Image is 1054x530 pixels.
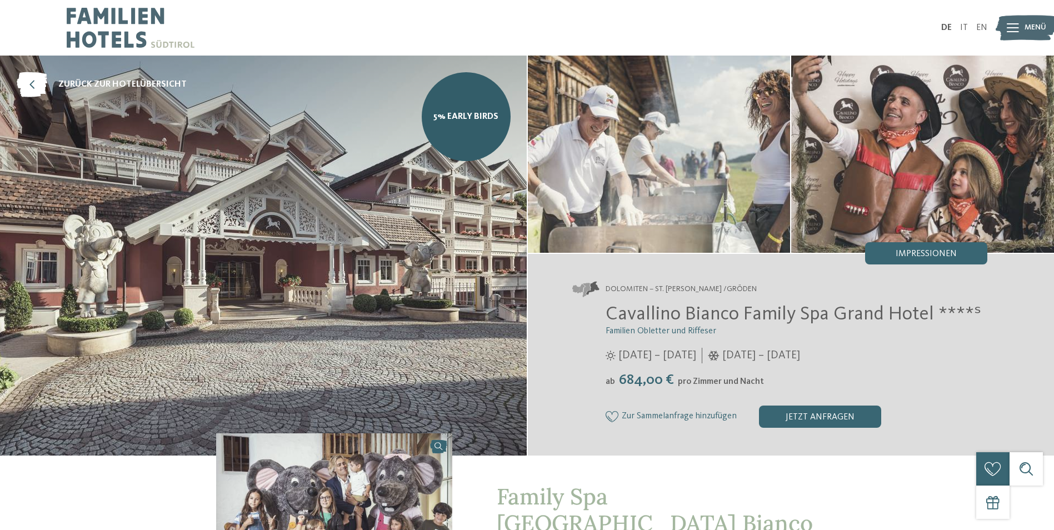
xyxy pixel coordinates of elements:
span: Dolomiten – St. [PERSON_NAME] /Gröden [606,284,757,295]
span: 684,00 € [616,373,677,387]
div: jetzt anfragen [759,406,881,428]
span: [DATE] – [DATE] [722,348,800,363]
i: Öffnungszeiten im Winter [708,351,720,361]
span: ab [606,377,615,386]
a: zurück zur Hotelübersicht [17,72,187,97]
span: Familien Obletter und Riffeser [606,327,716,336]
span: Impressionen [896,249,957,258]
span: Zur Sammelanfrage hinzufügen [622,412,737,422]
a: EN [976,23,987,32]
span: Menü [1025,22,1046,33]
span: 5% Early Birds [433,111,498,123]
img: Im Familienhotel in St. Ulrich in Gröden wunschlos glücklich [791,56,1054,253]
img: Im Familienhotel in St. Ulrich in Gröden wunschlos glücklich [528,56,791,253]
a: IT [960,23,968,32]
span: pro Zimmer und Nacht [678,377,764,386]
i: Öffnungszeiten im Sommer [606,351,616,361]
span: Cavallino Bianco Family Spa Grand Hotel ****ˢ [606,304,981,324]
a: DE [941,23,952,32]
span: [DATE] – [DATE] [618,348,696,363]
a: 5% Early Birds [422,72,511,161]
span: zurück zur Hotelübersicht [58,78,187,91]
